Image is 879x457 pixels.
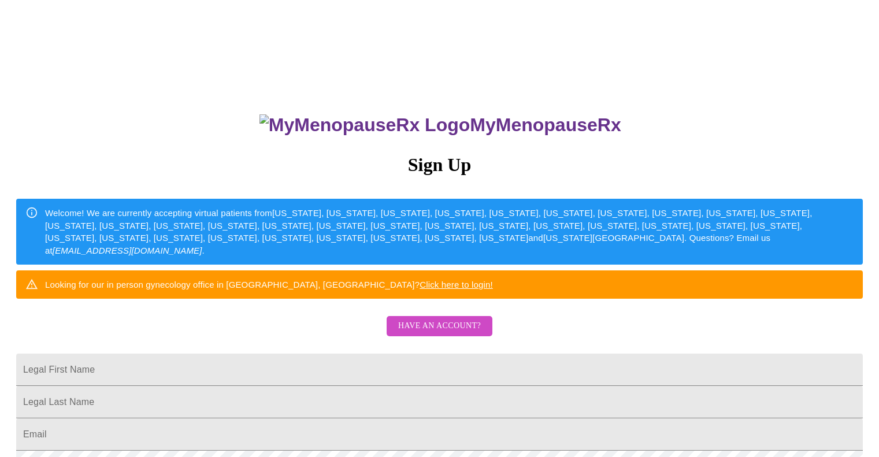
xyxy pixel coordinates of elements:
em: [EMAIL_ADDRESS][DOMAIN_NAME] [53,246,202,255]
a: Click here to login! [420,280,493,289]
h3: MyMenopauseRx [18,114,863,136]
div: Looking for our in person gynecology office in [GEOGRAPHIC_DATA], [GEOGRAPHIC_DATA]? [45,274,493,295]
button: Have an account? [387,316,492,336]
h3: Sign Up [16,154,863,176]
div: Welcome! We are currently accepting virtual patients from [US_STATE], [US_STATE], [US_STATE], [US... [45,202,854,261]
span: Have an account? [398,319,481,333]
a: Have an account? [384,329,495,339]
img: MyMenopauseRx Logo [259,114,470,136]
